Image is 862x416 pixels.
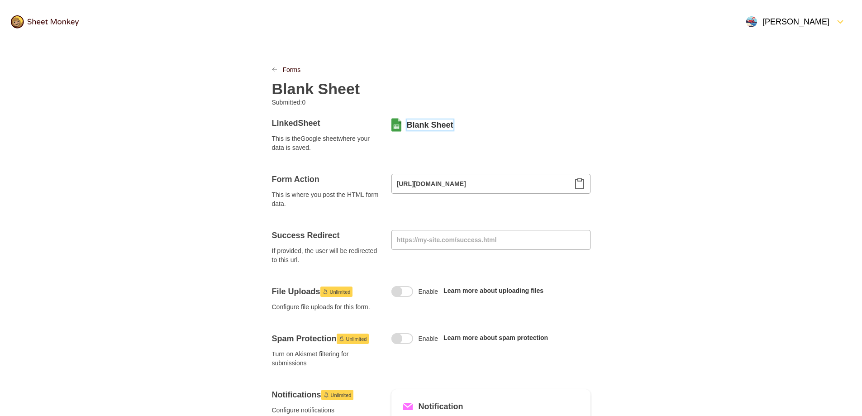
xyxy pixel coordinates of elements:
span: This is where you post the HTML form data. [272,190,381,208]
h4: Spam Protection [272,333,381,344]
span: Unlimited [346,334,367,344]
p: Submitted: 0 [272,98,424,107]
h5: Notification [419,400,463,413]
h4: File Uploads [272,286,381,297]
h4: Linked Sheet [272,118,381,129]
svg: Mail [402,401,413,412]
span: Enable [419,334,438,343]
button: Open Menu [741,11,851,33]
h4: Notifications [272,389,381,400]
h2: Blank Sheet [272,80,360,98]
svg: Launch [324,392,329,397]
svg: Launch [323,289,328,294]
svg: LinkPrevious [272,67,277,72]
div: [PERSON_NAME] [746,16,829,27]
span: Unlimited [330,287,351,297]
span: Configure notifications [272,406,381,415]
a: Learn more about spam protection [443,334,548,341]
h4: Success Redirect [272,230,381,241]
span: Unlimited [331,390,352,401]
a: Learn more about uploading files [443,287,543,294]
span: Turn on Akismet filtering for submissions [272,349,381,368]
svg: Clipboard [574,178,585,189]
span: If provided, the user will be redirected to this url. [272,246,381,264]
a: Forms [283,65,301,74]
span: Enable [419,287,438,296]
a: Blank Sheet [407,120,453,130]
span: This is the Google sheet where your data is saved. [272,134,381,152]
svg: Launch [339,336,344,341]
span: Configure file uploads for this form. [272,302,381,311]
input: https://my-site.com/success.html [391,230,591,250]
h4: Form Action [272,174,381,185]
img: logo@2x.png [11,15,79,29]
svg: FormDown [835,16,846,27]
